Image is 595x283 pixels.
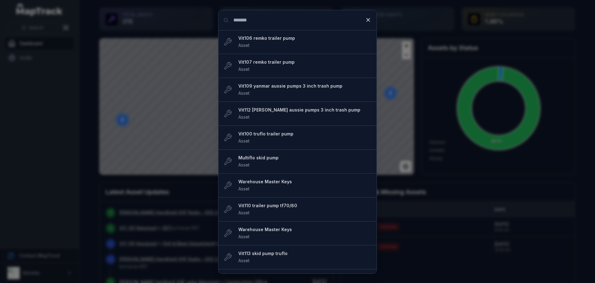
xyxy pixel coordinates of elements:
[238,59,372,73] a: Vit107 remko trailer pumpAsset
[238,83,372,89] strong: Vit109 yanmar aussie pumps 3 inch trash pump
[238,35,372,41] strong: Vit106 remko trailer pump
[238,250,372,264] a: Vit113 skid pump trufloAsset
[238,203,372,216] a: Vit110 trailer pump tf70/80Asset
[238,186,249,191] span: Asset
[238,162,249,167] span: Asset
[238,179,372,185] strong: Warehouse Master Keys
[238,179,372,192] a: Warehouse Master KeysAsset
[238,114,249,120] span: Asset
[238,203,372,209] strong: Vit110 trailer pump tf70/80
[238,107,372,113] strong: Vit112 [PERSON_NAME] aussie pumps 3 inch trash pump
[238,66,249,72] span: Asset
[238,138,249,144] span: Asset
[238,155,372,168] a: Multiflo skid pumpAsset
[238,59,372,65] strong: Vit107 remko trailer pump
[238,226,372,233] strong: Warehouse Master Keys
[238,131,372,137] strong: Vit100 truflo trailer pump
[238,155,372,161] strong: Multiflo skid pump
[238,210,249,215] span: Asset
[238,35,372,49] a: Vit106 remko trailer pumpAsset
[238,107,372,121] a: Vit112 [PERSON_NAME] aussie pumps 3 inch trash pumpAsset
[238,234,249,239] span: Asset
[238,226,372,240] a: Warehouse Master KeysAsset
[238,258,249,263] span: Asset
[238,43,249,48] span: Asset
[238,83,372,97] a: Vit109 yanmar aussie pumps 3 inch trash pumpAsset
[238,90,249,96] span: Asset
[238,131,372,144] a: Vit100 truflo trailer pumpAsset
[238,250,372,257] strong: Vit113 skid pump truflo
